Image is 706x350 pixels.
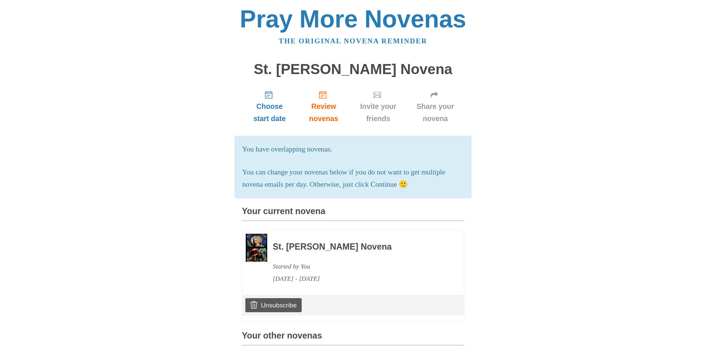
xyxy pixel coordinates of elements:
[245,298,301,312] a: Unsubscribe
[297,84,350,129] a: Review novenas
[305,100,342,125] span: Review novenas
[414,100,457,125] span: Share your novena
[273,260,444,273] div: Started by You
[407,84,464,129] a: Share your novena
[242,61,464,77] h1: St. [PERSON_NAME] Novena
[273,273,444,285] div: [DATE] - [DATE]
[350,84,407,129] a: Invite your friends
[279,37,427,45] a: The original novena reminder
[242,84,298,129] a: Choose start date
[358,100,399,125] span: Invite your friends
[240,5,466,33] a: Pray More Novenas
[273,242,444,252] h3: St. [PERSON_NAME] Novena
[242,331,464,346] h3: Your other novenas
[242,166,464,191] p: You can change your novenas below if you do not want to get multiple novena emails per day. Other...
[242,143,464,156] p: You have overlapping novenas.
[249,100,290,125] span: Choose start date
[246,234,267,262] img: Novena image
[242,207,464,221] h3: Your current novena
